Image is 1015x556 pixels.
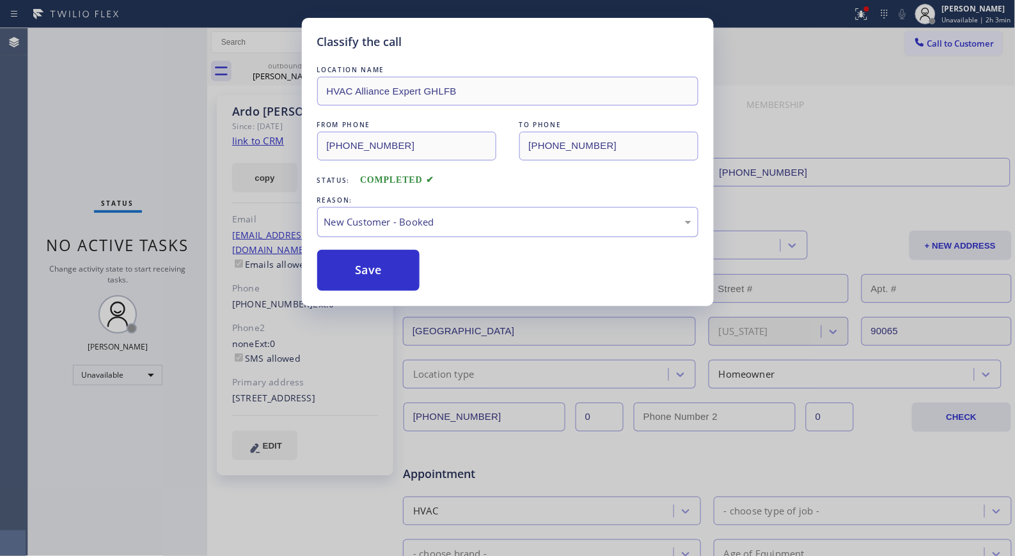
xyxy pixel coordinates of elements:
span: Status: [317,176,350,185]
div: TO PHONE [519,118,698,132]
div: LOCATION NAME [317,63,698,77]
div: New Customer - Booked [324,215,691,229]
div: FROM PHONE [317,118,496,132]
input: To phone [519,132,698,160]
input: From phone [317,132,496,160]
h5: Classify the call [317,33,402,50]
div: REASON: [317,194,698,207]
button: Save [317,250,420,291]
span: COMPLETED [360,175,434,185]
